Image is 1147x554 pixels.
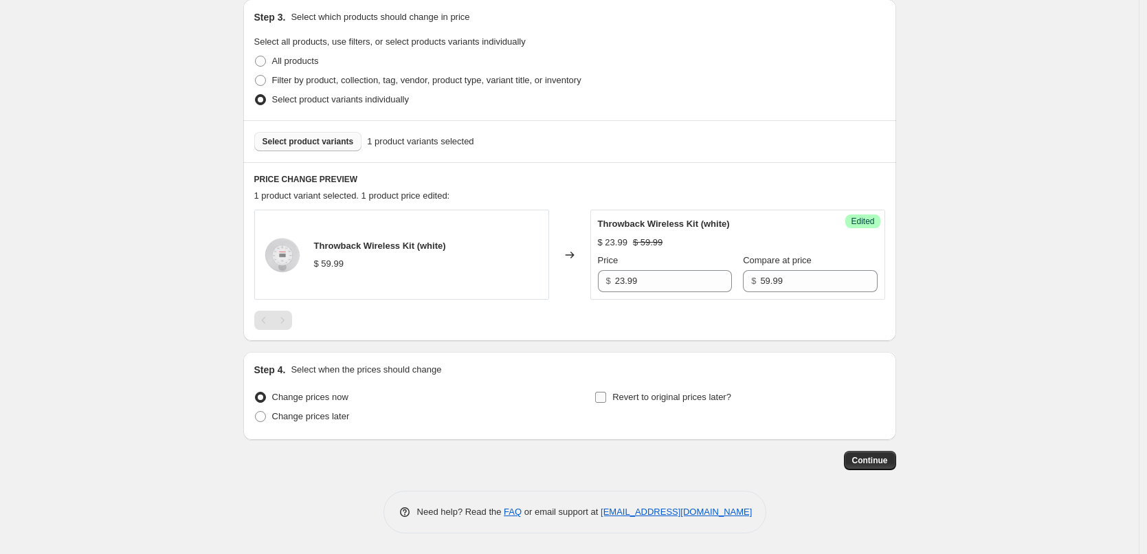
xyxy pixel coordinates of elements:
[504,507,522,517] a: FAQ
[612,392,731,402] span: Revert to original prices later?
[254,132,362,151] button: Select product variants
[272,94,409,104] span: Select product variants individually
[254,190,450,201] span: 1 product variant selected. 1 product price edited:
[598,255,619,265] span: Price
[598,219,730,229] span: Throwback Wireless Kit (white)
[262,234,303,276] img: I0153437.WEB01largest_80x.png
[852,455,888,466] span: Continue
[314,241,446,251] span: Throwback Wireless Kit (white)
[417,507,504,517] span: Need help? Read the
[844,451,896,470] button: Continue
[272,411,350,421] span: Change prices later
[291,10,469,24] p: Select which products should change in price
[743,255,812,265] span: Compare at price
[601,507,752,517] a: [EMAIL_ADDRESS][DOMAIN_NAME]
[254,10,286,24] h2: Step 3.
[367,135,474,148] span: 1 product variants selected
[263,136,354,147] span: Select product variants
[606,276,611,286] span: $
[254,36,526,47] span: Select all products, use filters, or select products variants individually
[851,216,874,227] span: Edited
[272,75,581,85] span: Filter by product, collection, tag, vendor, product type, variant title, or inventory
[272,56,319,66] span: All products
[522,507,601,517] span: or email support at
[291,363,441,377] p: Select when the prices should change
[751,276,756,286] span: $
[254,363,286,377] h2: Step 4.
[254,174,885,185] h6: PRICE CHANGE PREVIEW
[598,236,627,250] div: $ 23.99
[314,257,344,271] div: $ 59.99
[254,311,292,330] nav: Pagination
[633,236,662,250] strike: $ 59.99
[272,392,348,402] span: Change prices now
